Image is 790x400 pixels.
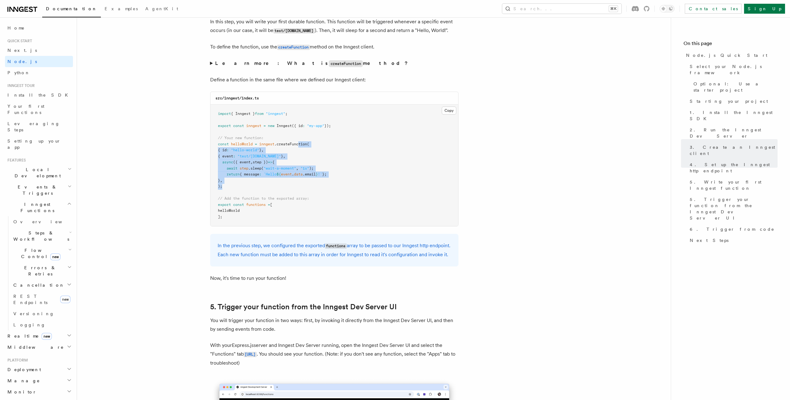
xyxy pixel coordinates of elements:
a: Leveraging Steps [5,118,73,135]
p: In this step, you will write your first durable function. This function will be triggered wheneve... [210,17,458,35]
button: Middleware [5,342,73,353]
span: Node.js Quick Start [686,52,767,58]
a: Python [5,67,73,78]
a: 1. Install the Inngest SDK [687,107,778,124]
span: } [281,154,283,158]
a: 6. Trigger from code [687,224,778,235]
button: Search...⌘K [502,4,621,14]
button: Toggle dark mode [660,5,675,12]
a: 5. Trigger your function from the Inngest Dev Server UI [687,194,778,224]
span: "test/[DOMAIN_NAME]" [237,154,281,158]
span: : [259,172,261,176]
span: 6. Trigger from code [690,226,774,232]
a: Examples [101,2,142,17]
span: Next.js [7,48,37,53]
span: Quick start [5,39,32,43]
code: test/[DOMAIN_NAME] [273,28,315,34]
span: Cancellation [11,282,65,288]
span: Starting your project [690,98,768,104]
span: ( [307,142,309,146]
span: 4. Set up the Inngest http endpoint [690,161,778,174]
span: data [294,172,303,176]
button: Manage [5,375,73,386]
span: ; [285,111,287,116]
span: inngest [259,142,274,146]
button: Inngest Functions [5,199,73,216]
span: }; [322,172,327,176]
span: Deployment [5,366,41,373]
span: } [218,178,220,183]
span: ); [309,166,314,170]
p: With your Express.js server and Inngest Dev Server running, open the Inngest Dev Server UI and se... [210,341,458,367]
a: Overview [11,216,73,227]
span: Realtime [5,333,52,339]
span: = [255,142,257,146]
span: Inngest Functions [5,201,67,214]
a: 2. Run the Inngest Dev Server [687,124,778,142]
span: // Add the function to the exported array: [218,196,309,201]
span: Leveraging Steps [7,121,60,132]
span: export [218,202,231,207]
a: Documentation [42,2,101,17]
a: Next.js [5,45,73,56]
span: const [233,124,244,128]
a: [URL] [244,351,257,357]
span: [ [270,202,272,207]
code: src/inngest/index.ts [215,96,259,100]
a: Node.js [5,56,73,67]
code: functions [325,243,347,249]
button: Errors & Retries [11,262,73,280]
span: "my-app" [307,124,324,128]
a: Starting your project [687,96,778,107]
h4: On this page [684,40,778,50]
a: createFunction [277,44,310,50]
span: Features [5,158,26,163]
span: , [251,160,253,164]
code: createFunction [277,45,310,50]
span: : [233,154,235,158]
a: Setting up your app [5,135,73,153]
span: Errors & Retries [11,265,67,277]
span: event [281,172,292,176]
span: AgentKit [145,6,178,11]
span: .sleep [248,166,261,170]
span: . [292,172,294,176]
a: Select your Node.js framework [687,61,778,78]
a: Sign Up [744,4,785,14]
span: ); [218,184,222,189]
span: .email [303,172,316,176]
button: Cancellation [11,280,73,291]
button: Deployment [5,364,73,375]
span: = [264,124,266,128]
span: : [303,124,305,128]
span: Manage [5,378,40,384]
span: new [50,253,61,260]
span: { event [218,154,233,158]
span: "inngest" [266,111,285,116]
span: const [218,142,229,146]
span: 5. Trigger your function from the Inngest Dev Server UI [690,196,778,221]
span: Overview [13,219,77,224]
span: { message [240,172,259,176]
span: 3. Create an Inngest client [690,144,778,157]
p: In the previous step, we configured the exported array to be passed to our Inngest http endpoint.... [218,241,451,259]
a: Your first Functions [5,101,73,118]
span: await [227,166,237,170]
span: async [222,160,233,164]
span: } [316,172,318,176]
span: new [268,124,274,128]
kbd: ⌘K [609,6,618,12]
button: Local Development [5,164,73,181]
code: createFunction [329,60,363,67]
p: Now, it's time to run your function! [210,274,458,283]
span: Next Steps [690,237,729,243]
span: "1s" [300,166,309,170]
span: Optional: Use a starter project [693,81,778,93]
span: Events & Triggers [5,184,68,196]
a: AgentKit [142,2,182,17]
a: Contact sales [685,4,742,14]
span: Platform [5,358,28,363]
span: Python [7,70,30,75]
span: ({ id [292,124,303,128]
a: Optional: Use a starter project [691,78,778,96]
